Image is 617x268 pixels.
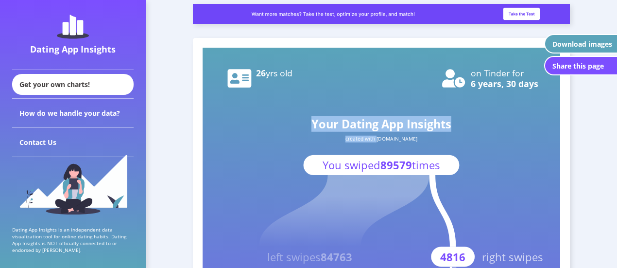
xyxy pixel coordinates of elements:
[311,116,451,132] text: Your Dating App Insights
[345,135,417,142] text: created with [DOMAIN_NAME]
[18,154,128,214] img: sidebar_girl.91b9467e.svg
[471,78,538,89] text: 6 years, 30 days
[471,67,524,79] text: on Tinder for
[380,158,412,172] tspan: 89579
[321,250,352,264] tspan: 84763
[267,250,352,264] text: left swipes
[12,74,134,95] div: Get your own charts!
[57,15,89,39] img: dating-app-insights-logo.5abe6921.svg
[482,250,543,264] text: right swipes
[544,56,617,75] button: Share this page
[440,250,465,264] text: 4816
[256,67,292,79] text: 26
[12,99,134,128] div: How do we handle your data?
[193,4,570,24] img: roast_slim_banner.a2e79667.png
[552,61,604,71] div: Share this page
[12,226,134,253] p: Dating App Insights is an independent data visualization tool for online dating habits. Dating Ap...
[323,158,440,172] text: You swiped
[412,158,440,172] tspan: times
[15,43,131,55] div: Dating App Insights
[266,67,292,79] tspan: yrs old
[12,128,134,157] div: Contact Us
[544,34,617,54] button: Download images
[552,39,612,49] div: Download images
